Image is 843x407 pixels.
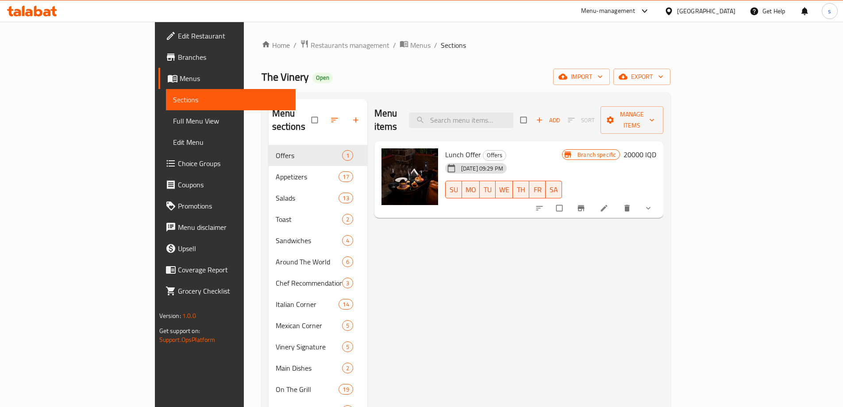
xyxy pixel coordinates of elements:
[449,183,458,196] span: SU
[158,47,296,68] a: Branches
[159,310,181,322] span: Version:
[173,137,289,147] span: Edit Menu
[173,116,289,126] span: Full Menu View
[269,230,367,251] div: Sandwiches4
[262,67,309,87] span: The Vinery
[178,201,289,211] span: Promotions
[339,300,352,309] span: 14
[173,94,289,105] span: Sections
[339,299,353,310] div: items
[276,193,339,203] span: Salads
[276,320,342,331] span: Mexican Corner
[343,279,353,287] span: 3
[276,341,342,352] span: Vinery Signature
[166,110,296,132] a: Full Menu View
[534,113,562,127] button: Add
[276,256,342,267] span: Around The World
[166,132,296,153] a: Edit Menu
[530,198,551,218] button: sort-choices
[513,181,529,198] button: TH
[483,150,506,160] span: Offers
[262,39,671,51] nav: breadcrumb
[560,71,603,82] span: import
[529,181,546,198] button: FR
[409,112,513,128] input: search
[269,145,367,166] div: Offers1
[158,238,296,259] a: Upsell
[441,40,466,50] span: Sections
[269,315,367,336] div: Mexican Corner5
[343,258,353,266] span: 6
[571,198,593,218] button: Branch-specific-item
[269,209,367,230] div: Toast2
[178,264,289,275] span: Coverage Report
[639,198,660,218] button: show more
[546,181,562,198] button: SA
[159,325,200,337] span: Get support on:
[158,217,296,238] a: Menu disclaimer
[159,334,216,345] a: Support.OpsPlatform
[269,187,367,209] div: Salads13
[158,259,296,280] a: Coverage Report
[343,151,353,160] span: 1
[342,214,353,225] div: items
[342,235,353,246] div: items
[269,272,367,294] div: Chef Recommendation3
[269,251,367,272] div: Around The World6
[393,40,396,50] li: /
[483,150,506,161] div: Offers
[445,148,481,161] span: Lunch Offer
[342,256,353,267] div: items
[458,164,507,173] span: [DATE] 09:29 PM
[613,69,670,85] button: export
[600,106,663,134] button: Manage items
[269,294,367,315] div: Italian Corner14
[574,151,620,159] span: Branch specific
[480,181,496,198] button: TU
[178,179,289,190] span: Coupons
[158,68,296,89] a: Menus
[306,112,325,128] span: Select all sections
[644,204,653,213] svg: Show Choices
[445,181,462,198] button: SU
[551,200,570,217] span: Select to update
[617,198,639,218] button: delete
[608,109,656,131] span: Manage items
[158,280,296,302] a: Grocery Checklist
[178,31,289,41] span: Edit Restaurant
[339,173,352,181] span: 17
[536,115,560,125] span: Add
[342,150,353,161] div: items
[516,183,526,196] span: TH
[549,183,558,196] span: SA
[624,148,656,161] h6: 20000 IQD
[178,158,289,169] span: Choice Groups
[269,336,367,357] div: Vinery Signature5
[342,341,353,352] div: items
[269,379,367,400] div: On The Grill19
[828,6,831,16] span: s
[276,150,342,161] span: Offers
[178,222,289,233] span: Menu disclaimer
[158,195,296,217] a: Promotions
[533,183,542,196] span: FR
[339,171,353,182] div: items
[343,215,353,224] span: 2
[496,181,513,198] button: WE
[276,384,339,395] span: On The Grill
[166,89,296,110] a: Sections
[178,286,289,296] span: Grocery Checklist
[343,364,353,372] span: 2
[180,73,289,84] span: Menus
[374,107,399,133] h2: Menu items
[339,384,353,395] div: items
[343,236,353,245] span: 4
[276,363,342,373] span: Main Dishes
[562,113,600,127] span: Select section first
[483,183,493,196] span: TU
[339,194,352,202] span: 13
[276,171,339,182] div: Appetizers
